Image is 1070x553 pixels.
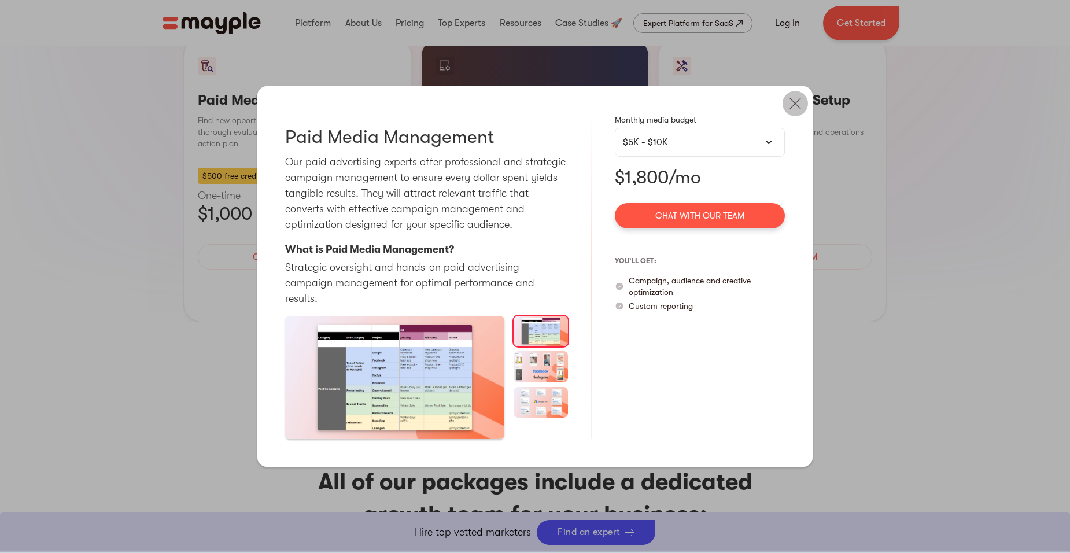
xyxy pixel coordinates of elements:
[629,275,785,298] p: Campaign, audience and creative optimization
[285,154,568,233] p: Our paid advertising experts offer professional and strategic campaign management to ensure every...
[615,203,785,228] a: Chat with our team
[285,126,494,149] h3: Paid Media Management
[615,114,785,126] p: Monthly media budget
[623,135,777,149] div: $5K - $10K
[285,316,504,439] a: open lightbox
[615,252,785,270] p: you’ll get:
[285,242,454,257] p: What is Paid Media Management?
[285,260,568,307] p: Strategic oversight and hands-on paid advertising campaign management for optimal performance and...
[615,128,785,157] div: $5K - $10K
[629,300,693,312] p: Custom reporting
[615,166,785,189] p: $1,800/mo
